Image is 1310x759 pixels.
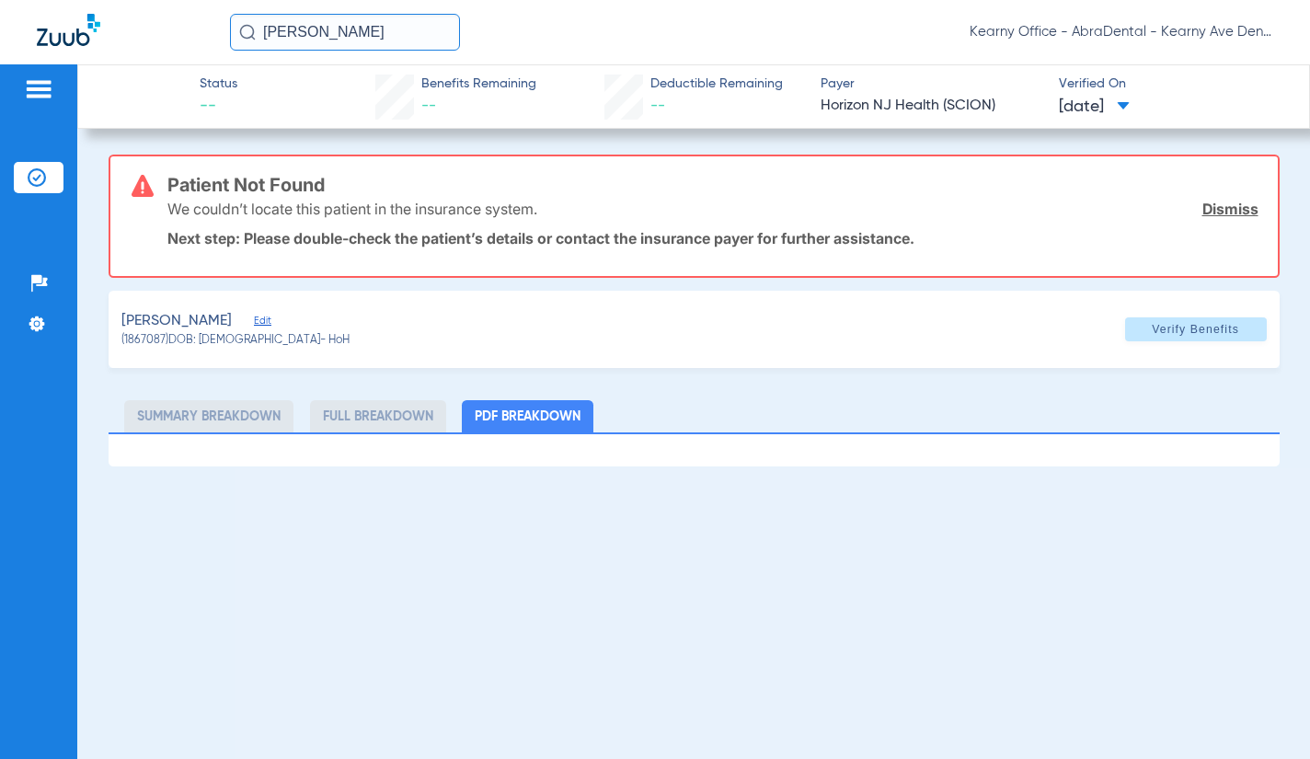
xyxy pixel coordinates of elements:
span: Deductible Remaining [650,75,783,94]
span: Horizon NJ Health (SCION) [821,95,1042,118]
h3: Patient Not Found [167,176,1258,194]
p: Next step: Please double-check the patient’s details or contact the insurance payer for further a... [167,229,1258,247]
li: PDF Breakdown [462,400,593,432]
span: Kearny Office - AbraDental - Kearny Ave Dental, LLC - Kearny General [970,23,1273,41]
span: -- [200,95,237,118]
img: Search Icon [239,24,256,40]
span: -- [650,98,665,113]
span: (1867087) DOB: [DEMOGRAPHIC_DATA] - HoH [121,333,350,350]
span: Verified On [1059,75,1281,94]
span: Benefits Remaining [421,75,536,94]
span: [PERSON_NAME] [121,310,232,333]
span: Verify Benefits [1152,322,1239,337]
iframe: Chat Widget [1218,671,1310,759]
p: We couldn’t locate this patient in the insurance system. [167,200,537,218]
img: error-icon [132,175,154,197]
li: Summary Breakdown [124,400,293,432]
li: Full Breakdown [310,400,446,432]
img: hamburger-icon [24,78,53,100]
input: Search for patients [230,14,460,51]
button: Verify Benefits [1125,317,1267,341]
span: Status [200,75,237,94]
span: -- [421,98,436,113]
span: Edit [254,315,270,332]
span: Payer [821,75,1042,94]
a: Dismiss [1202,200,1258,218]
span: [DATE] [1059,96,1130,119]
img: Zuub Logo [37,14,100,46]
